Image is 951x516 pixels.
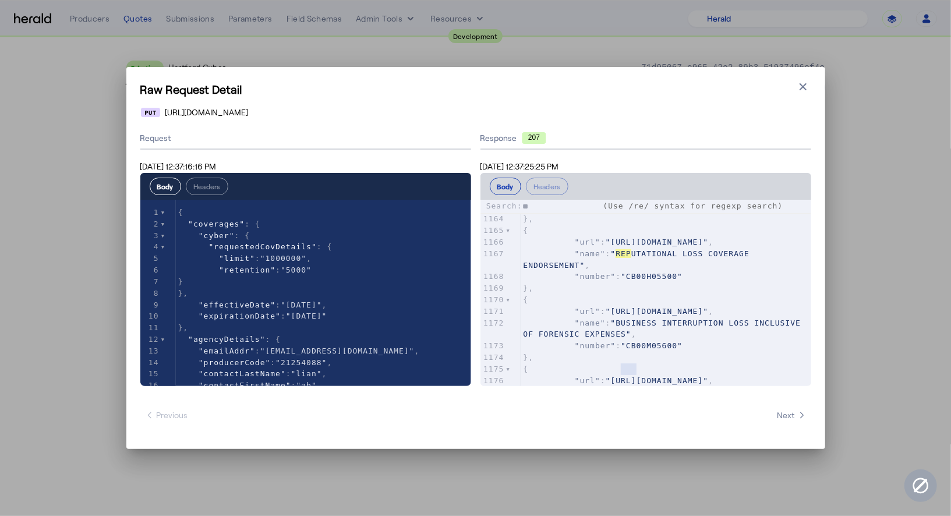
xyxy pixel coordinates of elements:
div: 6 [140,264,161,276]
div: 3 [140,230,161,242]
span: "name" [575,319,606,327]
span: "contactLastName" [199,369,286,378]
div: 1166 [480,236,506,248]
span: : { [178,335,281,344]
div: 10 [140,310,161,322]
span: "expirationDate" [199,312,281,320]
span: "requestedCovDetails" [208,242,316,251]
span: "contactFirstName" [199,381,291,390]
span: : [178,266,312,274]
span: : { [178,242,333,251]
span: "ab" [296,381,317,390]
span: : , [524,307,714,316]
span: : { [178,220,260,228]
span: : [178,381,317,390]
span: REP [616,249,631,258]
span: : , [178,358,333,367]
span: "[URL][DOMAIN_NAME]" [606,307,709,316]
span: : , [524,238,714,246]
button: Next [773,405,811,426]
span: UTATIONAL LOSS COVERAGE ENDORSEMENT" [524,249,755,270]
span: }, [178,289,189,298]
span: "[URL][DOMAIN_NAME]" [606,376,709,385]
span: : , [524,249,755,270]
span: : { [178,231,250,240]
h1: Raw Request Detail [140,81,811,97]
div: 8 [140,288,161,299]
span: { [524,295,529,304]
div: 7 [140,276,161,288]
div: 1170 [480,294,506,306]
span: "url" [575,238,600,246]
span: "21254088" [275,358,327,367]
span: [URL][DOMAIN_NAME] [165,107,248,118]
button: Previous [140,405,193,426]
span: "agencyDetails" [188,335,265,344]
div: 1172 [480,317,506,329]
div: 1164 [480,213,506,225]
button: Headers [526,178,568,195]
span: "1000000" [260,254,306,263]
button: Headers [186,178,228,195]
span: "lian" [291,369,322,378]
span: "name" [575,249,606,258]
div: 12 [140,334,161,345]
div: 16 [140,380,161,391]
span: "effectiveDate" [199,301,275,309]
button: Body [490,178,521,195]
div: Request [140,128,471,150]
div: 1173 [480,340,506,352]
div: 1169 [480,282,506,294]
span: : , [178,347,420,355]
span: "limit" [219,254,255,263]
span: " [611,249,616,258]
span: "retention" [219,266,275,274]
span: [DATE] 12:37:16:16 PM [140,161,217,171]
span: "[EMAIL_ADDRESS][DOMAIN_NAME]" [260,347,415,355]
span: "url" [575,307,600,316]
span: : [524,272,683,281]
div: Response [480,132,811,144]
span: "[DATE]" [281,301,322,309]
span: { [178,208,183,217]
span: "coverages" [188,220,245,228]
button: Body [150,178,181,195]
span: "emailAddr" [199,347,255,355]
label: Search: [486,202,598,210]
div: 11 [140,322,161,334]
span: : , [178,369,327,378]
div: 5 [140,253,161,264]
div: 2 [140,218,161,230]
span: "[URL][DOMAIN_NAME]" [606,238,709,246]
span: : [524,341,683,350]
span: }, [524,214,534,223]
span: "CB00H05500" [621,272,683,281]
span: : [178,312,327,320]
div: 15 [140,368,161,380]
span: : , [178,254,312,263]
span: "CB00M05600" [621,341,683,350]
div: 1171 [480,306,506,317]
span: Previous [145,409,188,421]
span: } [178,277,183,286]
span: "number" [575,341,616,350]
div: 14 [140,357,161,369]
div: 1175 [480,363,506,375]
div: 1168 [480,271,506,282]
span: { [524,226,529,235]
span: "producerCode" [199,358,271,367]
span: }, [524,353,534,362]
text: 207 [528,133,539,142]
span: Next [777,409,807,421]
div: 1174 [480,352,506,363]
span: "url" [575,376,600,385]
span: (Use /re/ syntax for regexp search) [603,202,783,210]
span: "number" [575,272,616,281]
div: 9 [140,299,161,311]
span: [DATE] 12:37:25:25 PM [480,161,559,171]
div: 1176 [480,375,506,387]
div: 1167 [480,248,506,260]
span: { [524,365,529,373]
span: "BUSINESS INTERRUPTION LOSS INCLUSIVE OF FORENSIC EXPENSES" [524,319,807,339]
span: "cyber" [199,231,235,240]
